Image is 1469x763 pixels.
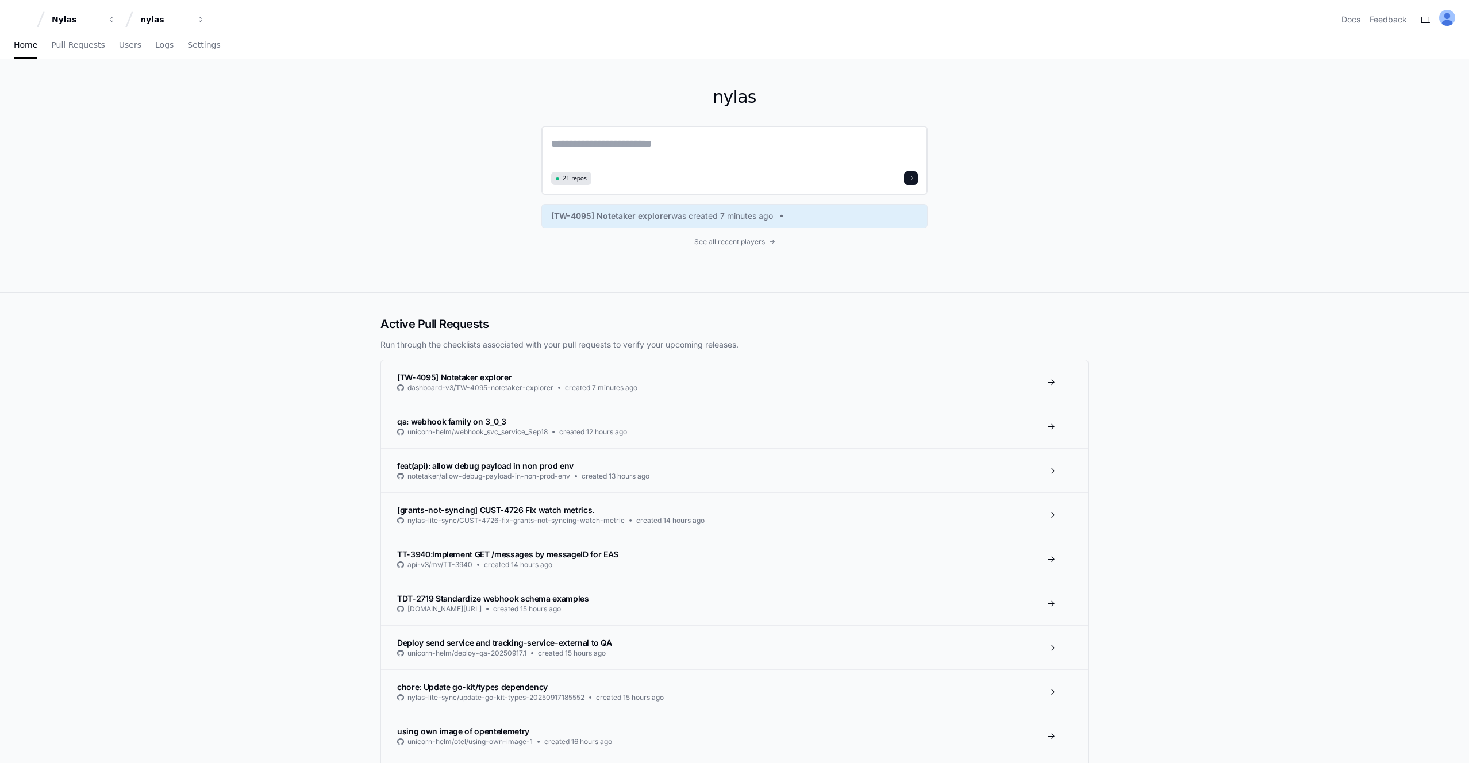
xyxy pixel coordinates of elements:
[407,516,625,525] span: nylas-lite-sync/CUST-4726-fix-grants-not-syncing-watch-metric
[551,210,671,222] span: [TW-4095] Notetaker explorer
[541,87,928,107] h1: nylas
[397,505,594,515] span: [grants-not-syncing] CUST-4726 Fix watch metrics.
[187,41,220,48] span: Settings
[559,427,627,437] span: created 12 hours ago
[1341,14,1360,25] a: Docs
[397,549,618,559] span: TT-3940:Implement GET /messages by messageID for EAS
[51,32,105,59] a: Pull Requests
[397,417,506,426] span: qa: webhook family on 3_0_3
[544,737,612,746] span: created 16 hours ago
[1370,14,1407,25] button: Feedback
[565,383,637,392] span: created 7 minutes ago
[493,604,561,614] span: created 15 hours ago
[381,581,1088,625] a: TDT-2719 Standardize webhook schema examples[DOMAIN_NAME][URL]created 15 hours ago
[119,41,141,48] span: Users
[582,472,649,481] span: created 13 hours ago
[381,404,1088,448] a: qa: webhook family on 3_0_3unicorn-helm/webhook_svc_service_Sep18created 12 hours ago
[407,383,553,392] span: dashboard-v3/TW-4095-notetaker-explorer
[397,682,548,692] span: chore: Update go-kit/types dependency
[380,339,1089,350] p: Run through the checklists associated with your pull requests to verify your upcoming releases.
[407,604,482,614] span: [DOMAIN_NAME][URL]
[397,372,512,382] span: [TW-4095] Notetaker explorer
[694,237,765,246] span: See all recent players
[380,316,1089,332] h2: Active Pull Requests
[136,9,209,30] button: nylas
[596,693,664,702] span: created 15 hours ago
[47,9,121,30] button: Nylas
[551,210,918,222] a: [TW-4095] Notetaker explorerwas created 7 minutes ago
[381,537,1088,581] a: TT-3940:Implement GET /messages by messageID for EASapi-v3/mv/TT-3940created 14 hours ago
[407,649,526,658] span: unicorn-helm/deploy-qa-20250917.1
[541,237,928,246] a: See all recent players
[119,32,141,59] a: Users
[187,32,220,59] a: Settings
[407,560,472,569] span: api-v3/mv/TT-3940
[407,693,584,702] span: nylas-lite-sync/update-go-kit-types-20250917185552
[381,625,1088,669] a: Deploy send service and tracking-service-external to QAunicorn-helm/deploy-qa-20250917.1created 1...
[381,448,1088,492] a: feat(api): allow debug payload in non prod envnotetaker/allow-debug-payload-in-non-prod-envcreate...
[563,174,587,183] span: 21 repos
[155,32,174,59] a: Logs
[407,737,533,746] span: unicorn-helm/otel/using-own-image-1
[381,669,1088,714] a: chore: Update go-kit/types dependencynylas-lite-sync/update-go-kit-types-20250917185552created 15...
[51,41,105,48] span: Pull Requests
[636,516,705,525] span: created 14 hours ago
[397,461,574,471] span: feat(api): allow debug payload in non prod env
[14,32,37,59] a: Home
[52,14,101,25] div: Nylas
[155,41,174,48] span: Logs
[397,638,612,648] span: Deploy send service and tracking-service-external to QA
[484,560,552,569] span: created 14 hours ago
[397,726,529,736] span: using own image of opentelemetry
[671,210,773,222] span: was created 7 minutes ago
[397,594,589,603] span: TDT-2719 Standardize webhook schema examples
[14,41,37,48] span: Home
[140,14,190,25] div: nylas
[381,714,1088,758] a: using own image of opentelemetryunicorn-helm/otel/using-own-image-1created 16 hours ago
[407,472,570,481] span: notetaker/allow-debug-payload-in-non-prod-env
[1439,10,1455,26] img: ALV-UjU-Uivu_cc8zlDcn2c9MNEgVYayUocKx0gHV_Yy_SMunaAAd7JZxK5fgww1Mi-cdUJK5q-hvUHnPErhbMG5W0ta4bF9-...
[407,427,548,437] span: unicorn-helm/webhook_svc_service_Sep18
[538,649,606,658] span: created 15 hours ago
[381,360,1088,404] a: [TW-4095] Notetaker explorerdashboard-v3/TW-4095-notetaker-explorercreated 7 minutes ago
[381,492,1088,537] a: [grants-not-syncing] CUST-4726 Fix watch metrics.nylas-lite-sync/CUST-4726-fix-grants-not-syncing...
